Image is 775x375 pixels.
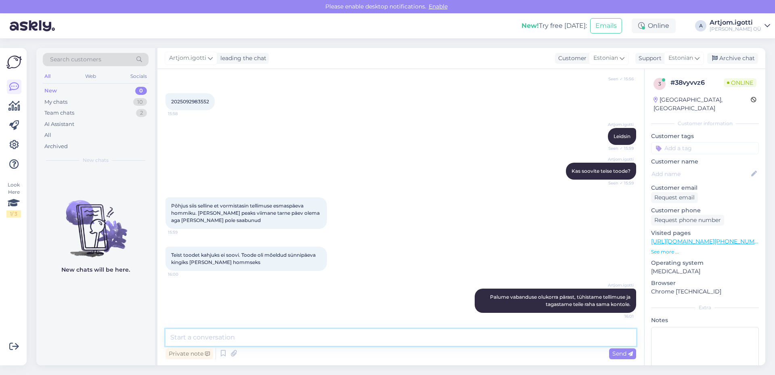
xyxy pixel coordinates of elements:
p: Customer name [651,157,759,166]
div: All [44,131,51,139]
span: New chats [83,157,109,164]
span: Põhjus siis selline et vormistasin tellimuse esmaspäeva hommiku. [PERSON_NAME] peaks viimane tarn... [171,203,321,223]
span: 2025092983552 [171,98,209,105]
div: 1 / 3 [6,210,21,218]
div: A [695,20,706,31]
div: 2 [136,109,147,117]
div: Archived [44,142,68,151]
span: Search customers [50,55,101,64]
span: Enable [426,3,450,10]
span: 16:00 [168,271,198,277]
div: Extra [651,304,759,311]
div: # 38vyvvz6 [670,78,724,88]
p: Visited pages [651,229,759,237]
span: Estonian [593,54,618,63]
div: My chats [44,98,67,106]
span: Seen ✓ 15:56 [603,76,634,82]
div: Private note [165,348,213,359]
div: Look Here [6,181,21,218]
span: 16:01 [603,313,634,319]
input: Add a tag [651,142,759,154]
div: New [44,87,57,95]
p: Operating system [651,259,759,267]
p: New chats will be here. [61,266,130,274]
a: Artjom.igotti[PERSON_NAME] OÜ [710,19,770,32]
div: leading the chat [217,54,266,63]
div: Team chats [44,109,74,117]
span: Leidsin [614,133,630,139]
span: Palume vabanduse olukorra pärast, tühistame tellimuse ja tagastame teile raha sama kontole. [490,294,632,307]
span: Seen ✓ 15:59 [603,145,634,151]
p: [MEDICAL_DATA] [651,267,759,276]
button: Emails [590,18,622,34]
div: Request phone number [651,215,724,226]
img: Askly Logo [6,54,22,70]
p: Customer phone [651,206,759,215]
p: Notes [651,316,759,325]
div: 0 [135,87,147,95]
div: AI Assistant [44,120,74,128]
p: See more ... [651,248,759,256]
p: Customer email [651,184,759,192]
span: Online [724,78,756,87]
div: Artjom.igotti [710,19,761,26]
span: Seen ✓ 15:59 [603,180,634,186]
b: New! [522,22,539,29]
span: Artjom.igotti [603,282,634,288]
div: Socials [129,71,149,82]
span: Estonian [668,54,693,63]
span: Kas soovite teise toode? [572,168,630,174]
div: Try free [DATE]: [522,21,587,31]
span: Artjom.igotti [169,54,206,63]
p: Browser [651,279,759,287]
div: [PERSON_NAME] OÜ [710,26,761,32]
div: Online [632,19,676,33]
div: Customer [555,54,586,63]
div: [GEOGRAPHIC_DATA], [GEOGRAPHIC_DATA] [654,96,751,113]
span: Teist toodet kahjuks ei soovi. Toode oli mõeldud sünnipäeva kingiks [PERSON_NAME] hommseks [171,252,317,265]
a: [URL][DOMAIN_NAME][PHONE_NUMBER] [651,238,768,245]
img: No chats [36,186,155,258]
div: Web [84,71,98,82]
div: Customer information [651,120,759,127]
span: 15:59 [168,229,198,235]
div: Request email [651,192,698,203]
span: 3 [658,81,661,87]
span: Send [612,350,633,357]
div: All [43,71,52,82]
span: Artjom.igotti [603,156,634,162]
input: Add name [651,170,750,178]
span: 15:58 [168,111,198,117]
p: Chrome [TECHNICAL_ID] [651,287,759,296]
span: Artjom.igotti [603,122,634,128]
div: Archive chat [707,53,758,64]
p: Customer tags [651,132,759,140]
div: 10 [133,98,147,106]
div: Support [635,54,662,63]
